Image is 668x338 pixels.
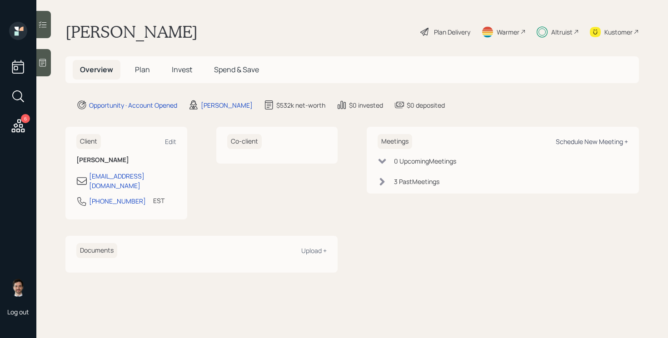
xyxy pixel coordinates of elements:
[89,196,146,206] div: [PHONE_NUMBER]
[89,171,176,190] div: [EMAIL_ADDRESS][DOMAIN_NAME]
[89,100,177,110] div: Opportunity · Account Opened
[407,100,445,110] div: $0 deposited
[172,65,192,75] span: Invest
[135,65,150,75] span: Plan
[434,27,470,37] div: Plan Delivery
[214,65,259,75] span: Spend & Save
[7,308,29,316] div: Log out
[378,134,412,149] h6: Meetings
[201,100,253,110] div: [PERSON_NAME]
[76,134,101,149] h6: Client
[394,177,439,186] div: 3 Past Meeting s
[349,100,383,110] div: $0 invested
[301,246,327,255] div: Upload +
[21,114,30,123] div: 6
[65,22,198,42] h1: [PERSON_NAME]
[276,100,325,110] div: $532k net-worth
[497,27,519,37] div: Warmer
[9,278,27,297] img: jonah-coleman-headshot.png
[76,156,176,164] h6: [PERSON_NAME]
[604,27,633,37] div: Kustomer
[394,156,456,166] div: 0 Upcoming Meeting s
[153,196,165,205] div: EST
[76,243,117,258] h6: Documents
[551,27,573,37] div: Altruist
[165,137,176,146] div: Edit
[556,137,628,146] div: Schedule New Meeting +
[227,134,262,149] h6: Co-client
[80,65,113,75] span: Overview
